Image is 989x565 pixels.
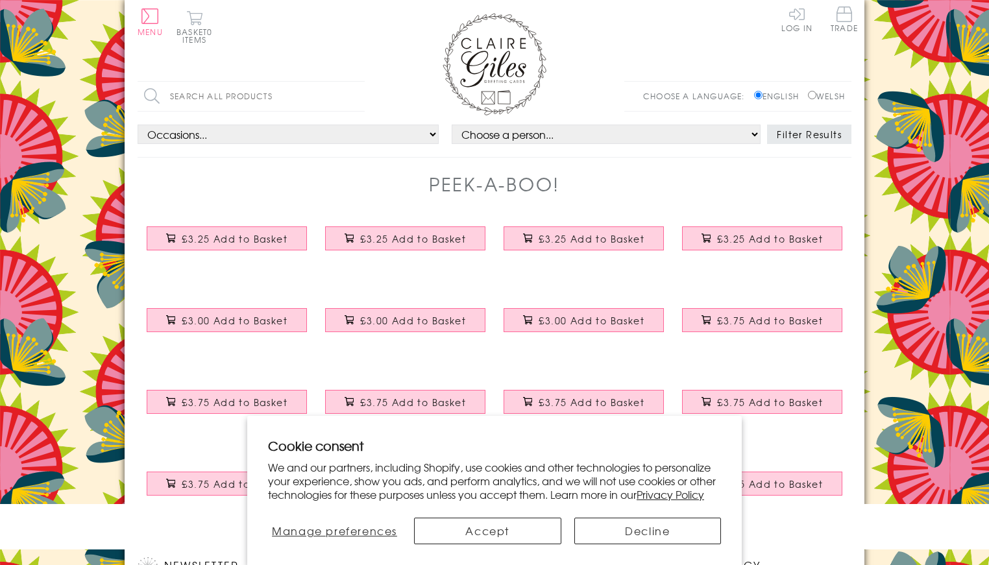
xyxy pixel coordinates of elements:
[717,477,823,490] span: £3.25 Add to Basket
[177,10,212,43] button: Basket0 items
[539,314,644,327] span: £3.00 Add to Basket
[831,6,858,34] a: Trade
[182,314,287,327] span: £3.00 Add to Basket
[637,487,704,502] a: Privacy Policy
[414,518,561,544] button: Accept
[138,380,316,436] a: Mother's Day Card, Multicoloured Dots, See through acetate window £3.75 Add to Basket
[574,518,721,544] button: Decline
[147,226,308,250] button: £3.25 Add to Basket
[325,390,486,414] button: £3.75 Add to Basket
[682,226,843,250] button: £3.25 Add to Basket
[504,390,665,414] button: £3.75 Add to Basket
[268,437,721,455] h2: Cookie consent
[682,472,843,496] button: £3.25 Add to Basket
[673,462,851,518] a: Father's Day Card, Glasses, Happy Father's Day, See through acetate window £3.25 Add to Basket
[494,380,673,436] a: Mother's Day Card, Super Mum, Happy Mother's Day, See through acetate window £3.75 Add to Basket
[138,217,316,272] a: Father's Day Card, Spiral, Happy Father's Day, See through acetate window £3.25 Add to Basket
[643,90,751,102] p: Choose a language:
[268,461,721,501] p: We and our partners, including Shopify, use cookies and other technologies to personalize your ex...
[316,380,494,436] a: Mother's Day Card, Triangles, Happy Mother's Day, See through acetate window £3.75 Add to Basket
[138,8,163,36] button: Menu
[754,91,763,99] input: English
[147,390,308,414] button: £3.75 Add to Basket
[682,390,843,414] button: £3.75 Add to Basket
[673,298,851,354] a: Mother's Day Card, Pink Spirals, Happy Mother's Day, See through acetate window £3.75 Add to Basket
[268,518,401,544] button: Manage preferences
[147,308,308,332] button: £3.00 Add to Basket
[138,82,365,111] input: Search all products
[316,298,494,354] a: Valentine's Day Card, Crown of leaves, See through acetate window £3.00 Add to Basket
[494,217,673,272] a: Father's Day Card, Cubes and Triangles, See through acetate window £3.25 Add to Basket
[182,232,287,245] span: £3.25 Add to Basket
[754,90,805,102] label: English
[673,380,851,436] a: Mother's Day Card, Globe, best mum, See through acetate window £3.75 Add to Basket
[272,523,397,538] span: Manage preferences
[182,477,287,490] span: £3.75 Add to Basket
[325,226,486,250] button: £3.25 Add to Basket
[147,472,308,496] button: £3.75 Add to Basket
[138,298,316,354] a: Valentine's Day Card, You and Me Forever, See through acetate window £3.00 Add to Basket
[360,396,466,409] span: £3.75 Add to Basket
[316,217,494,272] a: Father's Day Card, Chevrons, Happy Father's Day, See through acetate window £3.25 Add to Basket
[138,26,163,38] span: Menu
[325,308,486,332] button: £3.00 Add to Basket
[138,462,316,518] a: Mother's Day Card, Number 1, Happy Mother's Day, See through acetate window £3.75 Add to Basket
[717,232,823,245] span: £3.25 Add to Basket
[831,6,858,32] span: Trade
[429,171,560,197] h1: Peek-a-boo!
[808,90,845,102] label: Welsh
[360,314,466,327] span: £3.00 Add to Basket
[504,226,665,250] button: £3.25 Add to Basket
[781,6,812,32] a: Log In
[360,232,466,245] span: £3.25 Add to Basket
[443,13,546,115] img: Claire Giles Greetings Cards
[673,217,851,272] a: Father's Day Card, Champion, Happy Father's Day, See through acetate window £3.25 Add to Basket
[682,308,843,332] button: £3.75 Add to Basket
[808,91,816,99] input: Welsh
[352,82,365,111] input: Search
[182,396,287,409] span: £3.75 Add to Basket
[182,26,212,45] span: 0 items
[494,298,673,354] a: Valentine's Day Card, Forever and Always, See through acetate window £3.00 Add to Basket
[717,314,823,327] span: £3.75 Add to Basket
[539,232,644,245] span: £3.25 Add to Basket
[717,396,823,409] span: £3.75 Add to Basket
[504,308,665,332] button: £3.00 Add to Basket
[767,125,851,144] button: Filter Results
[539,396,644,409] span: £3.75 Add to Basket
